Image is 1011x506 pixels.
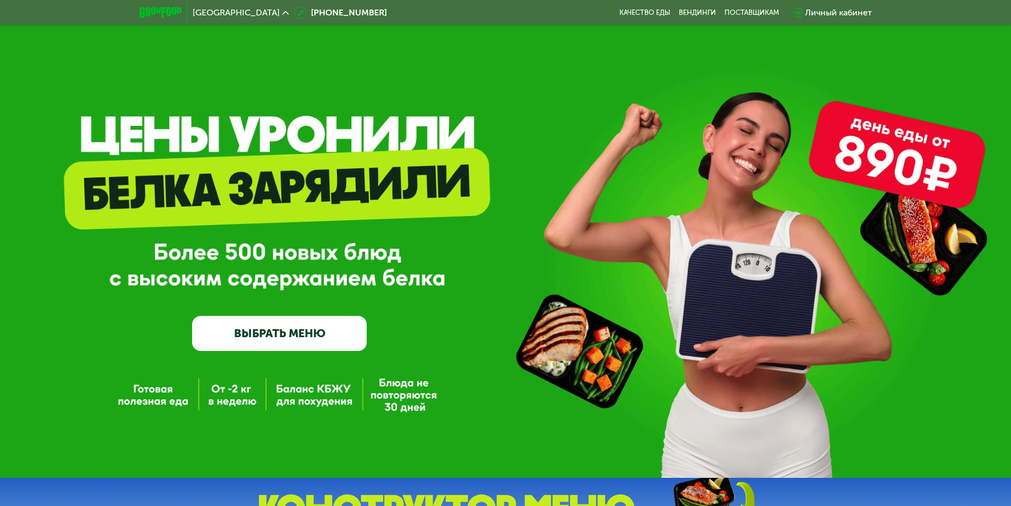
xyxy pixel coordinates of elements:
[724,8,779,17] div: поставщикам
[619,8,670,17] a: Качество еды
[294,6,387,19] a: [PHONE_NUMBER]
[805,6,872,19] div: Личный кабинет
[192,316,367,351] a: ВЫБРАТЬ МЕНЮ
[193,8,280,17] span: [GEOGRAPHIC_DATA]
[679,8,716,17] a: Вендинги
